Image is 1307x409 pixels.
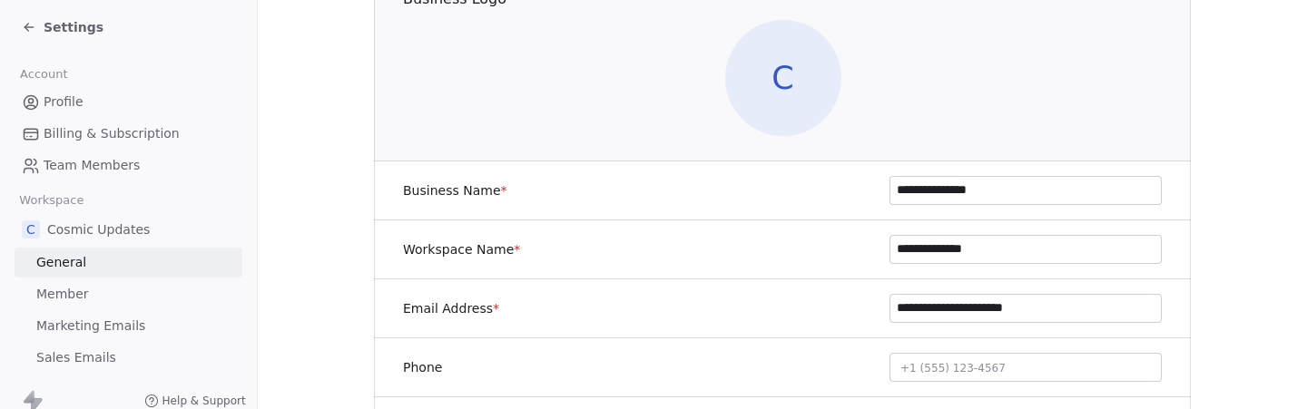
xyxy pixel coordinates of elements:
[162,394,246,408] span: Help & Support
[36,253,86,272] span: General
[15,87,242,117] a: Profile
[44,156,140,175] span: Team Members
[900,362,1006,375] span: +1 (555) 123-4567
[403,358,442,376] label: Phone
[403,181,507,200] label: Business Name
[47,220,150,239] span: Cosmic Updates
[403,299,499,317] label: Email Address
[144,394,246,408] a: Help & Support
[724,20,840,136] span: C
[12,61,75,88] span: Account
[15,248,242,278] a: General
[44,124,180,143] span: Billing & Subscription
[889,353,1162,382] button: +1 (555) 123-4567
[36,348,116,367] span: Sales Emails
[36,316,145,336] span: Marketing Emails
[15,119,242,149] a: Billing & Subscription
[44,18,103,36] span: Settings
[12,187,92,214] span: Workspace
[15,151,242,180] a: Team Members
[22,220,40,239] span: C
[15,343,242,373] a: Sales Emails
[403,240,520,258] label: Workspace Name
[36,285,89,304] span: Member
[15,279,242,309] a: Member
[44,93,84,112] span: Profile
[15,311,242,341] a: Marketing Emails
[22,18,103,36] a: Settings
